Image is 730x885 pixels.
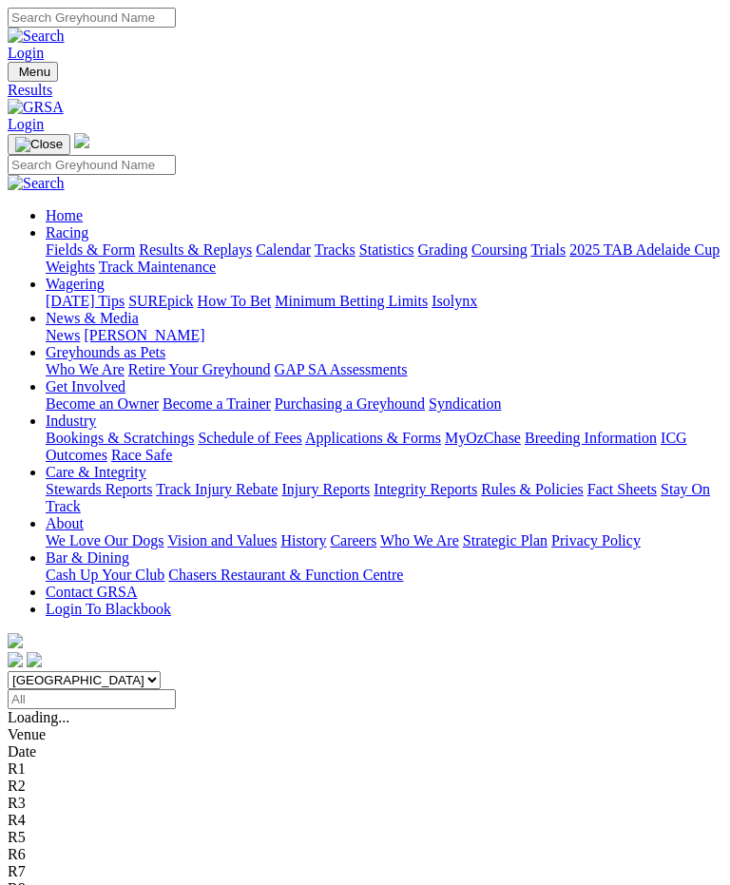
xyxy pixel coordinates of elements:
[305,430,441,446] a: Applications & Forms
[418,241,468,258] a: Grading
[74,133,89,148] img: logo-grsa-white.png
[46,241,722,276] div: Racing
[46,224,88,240] a: Racing
[8,863,722,880] div: R7
[587,481,657,497] a: Fact Sheets
[198,293,272,309] a: How To Bet
[27,652,42,667] img: twitter.svg
[46,395,159,412] a: Become an Owner
[46,293,125,309] a: [DATE] Tips
[156,481,278,497] a: Track Injury Rebate
[8,155,176,175] input: Search
[569,241,720,258] a: 2025 TAB Adelaide Cup
[46,344,165,360] a: Greyhounds as Pets
[167,532,277,548] a: Vision and Values
[551,532,641,548] a: Privacy Policy
[46,327,722,344] div: News & Media
[46,413,96,429] a: Industry
[463,532,547,548] a: Strategic Plan
[46,378,125,394] a: Get Involved
[8,812,722,829] div: R4
[275,361,408,377] a: GAP SA Assessments
[46,481,722,515] div: Care & Integrity
[8,778,722,795] div: R2
[380,532,459,548] a: Who We Are
[46,310,139,326] a: News & Media
[99,259,216,275] a: Track Maintenance
[8,726,722,743] div: Venue
[275,395,425,412] a: Purchasing a Greyhound
[530,241,566,258] a: Trials
[46,584,137,600] a: Contact GRSA
[256,241,311,258] a: Calendar
[46,361,722,378] div: Greyhounds as Pets
[46,549,129,566] a: Bar & Dining
[445,430,521,446] a: MyOzChase
[8,829,722,846] div: R5
[111,447,172,463] a: Race Safe
[168,567,403,583] a: Chasers Restaurant & Function Centre
[8,175,65,192] img: Search
[275,293,428,309] a: Minimum Betting Limits
[15,137,63,152] img: Close
[8,795,722,812] div: R3
[19,65,50,79] span: Menu
[8,82,722,99] a: Results
[198,430,301,446] a: Schedule of Fees
[46,430,722,464] div: Industry
[281,481,370,497] a: Injury Reports
[46,361,125,377] a: Who We Are
[432,293,477,309] a: Isolynx
[481,481,584,497] a: Rules & Policies
[8,28,65,45] img: Search
[46,293,722,310] div: Wagering
[46,241,135,258] a: Fields & Form
[8,689,176,709] input: Select date
[429,395,501,412] a: Syndication
[46,395,722,413] div: Get Involved
[280,532,326,548] a: History
[128,361,271,377] a: Retire Your Greyhound
[8,99,64,116] img: GRSA
[46,567,164,583] a: Cash Up Your Club
[163,395,271,412] a: Become a Trainer
[46,430,194,446] a: Bookings & Scratchings
[330,532,376,548] a: Careers
[46,481,152,497] a: Stewards Reports
[46,515,84,531] a: About
[46,430,687,463] a: ICG Outcomes
[46,259,95,275] a: Weights
[8,62,58,82] button: Toggle navigation
[46,481,710,514] a: Stay On Track
[46,532,722,549] div: About
[46,464,146,480] a: Care & Integrity
[8,743,722,760] div: Date
[8,633,23,648] img: logo-grsa-white.png
[46,532,163,548] a: We Love Our Dogs
[8,45,44,61] a: Login
[8,134,70,155] button: Toggle navigation
[315,241,355,258] a: Tracks
[359,241,414,258] a: Statistics
[128,293,193,309] a: SUREpick
[8,652,23,667] img: facebook.svg
[8,116,44,132] a: Login
[374,481,477,497] a: Integrity Reports
[525,430,657,446] a: Breeding Information
[8,846,722,863] div: R6
[84,327,204,343] a: [PERSON_NAME]
[471,241,528,258] a: Coursing
[46,276,105,292] a: Wagering
[46,207,83,223] a: Home
[139,241,252,258] a: Results & Replays
[46,601,171,617] a: Login To Blackbook
[46,567,722,584] div: Bar & Dining
[8,709,69,725] span: Loading...
[8,760,722,778] div: R1
[8,8,176,28] input: Search
[46,327,80,343] a: News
